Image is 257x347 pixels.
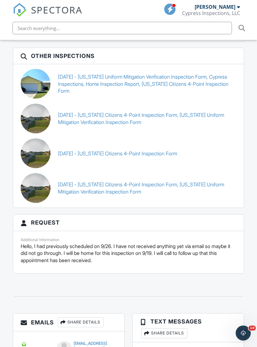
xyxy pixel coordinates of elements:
span: SPECTORA [31,3,82,16]
a: [DATE] - [US_STATE] Citizens 4-Point Inspection Form, [US_STATE] Uniform Mitigation Verification ... [58,181,236,195]
a: [DATE] - [US_STATE] Citizens 4-Point Inspection Form [58,150,177,157]
p: Hello, I had previously scheduled on 9/26. I have not received anything yet via email so maybe it... [21,243,236,264]
div: Share Details [141,329,187,339]
div: Share Details [58,318,104,328]
input: Search everything... [13,22,232,34]
a: SPECTORA [13,8,82,22]
span: 10 [249,326,256,331]
h3: Emails [13,314,124,332]
div: Cypress Inspections, LLC [182,10,240,16]
a: [DATE] - [US_STATE] Citizens 4-Point Inspection Form, [US_STATE] Uniform Mitigation Verification ... [58,112,236,126]
img: The Best Home Inspection Software - Spectora [13,3,27,17]
h3: Text Messages [133,314,244,343]
iframe: Intercom live chat [236,326,251,341]
h3: Other Inspections [13,48,244,65]
h3: Request [13,215,244,231]
div: [PERSON_NAME] [195,4,235,10]
a: [DATE] - [US_STATE] Uniform Mitigation Verification Inspection Form, Cypress Inspections, Home In... [58,74,236,95]
label: Additional Information [21,238,59,242]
